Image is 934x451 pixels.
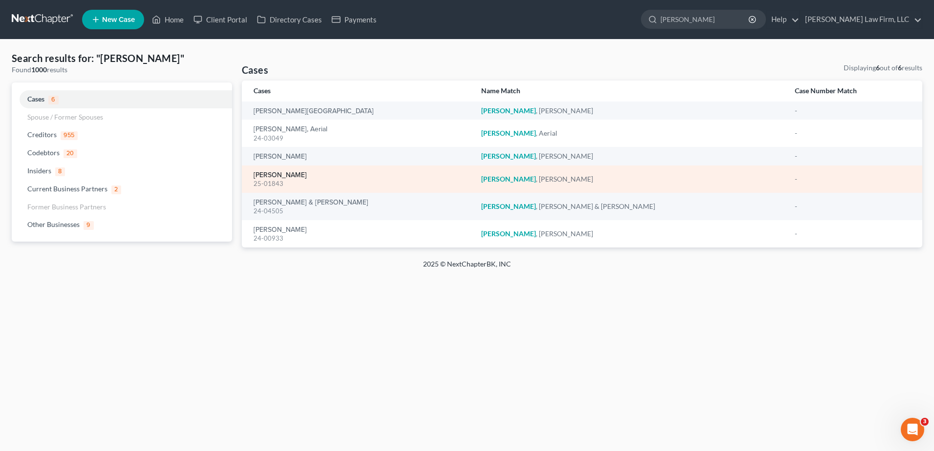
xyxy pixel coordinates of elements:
[481,175,536,183] em: [PERSON_NAME]
[27,166,51,175] span: Insiders
[473,81,787,102] th: Name Match
[921,418,929,426] span: 3
[795,106,911,116] div: -
[55,167,65,176] span: 8
[481,106,536,115] em: [PERSON_NAME]
[12,144,232,162] a: Codebtors20
[254,206,466,216] div: 24-04505
[61,131,78,140] span: 955
[27,95,44,103] span: Cases
[254,179,466,188] div: 25-01843
[12,90,232,108] a: Cases6
[27,113,103,121] span: Spouse / Former Spouses
[481,106,780,116] div: , [PERSON_NAME]
[254,108,374,115] a: [PERSON_NAME][GEOGRAPHIC_DATA]
[12,198,232,216] a: Former Business Partners
[12,51,232,65] h4: Search results for: "[PERSON_NAME]"
[481,129,536,137] em: [PERSON_NAME]
[27,148,60,157] span: Codebtors
[27,184,107,193] span: Current Business Partners
[254,134,466,143] div: 24-03049
[795,174,911,184] div: -
[12,65,232,75] div: Found results
[147,11,189,28] a: Home
[481,128,780,138] div: , Aerial
[12,126,232,144] a: Creditors955
[189,11,252,28] a: Client Portal
[795,151,911,161] div: -
[481,229,780,239] div: , [PERSON_NAME]
[242,63,268,77] h4: Cases
[327,11,382,28] a: Payments
[795,128,911,138] div: -
[254,126,327,133] a: [PERSON_NAME], Aerial
[12,108,232,126] a: Spouse / Former Spouses
[64,149,77,158] span: 20
[27,203,106,211] span: Former Business Partners
[48,96,59,104] span: 6
[12,216,232,234] a: Other Businesses9
[27,130,57,139] span: Creditors
[898,63,902,72] strong: 6
[252,11,327,28] a: Directory Cases
[27,220,80,228] span: Other Businesses
[12,180,232,198] a: Current Business Partners2
[481,151,780,161] div: , [PERSON_NAME]
[102,16,135,23] span: New Case
[795,202,911,211] div: -
[254,199,368,206] a: [PERSON_NAME] & [PERSON_NAME]
[242,81,473,102] th: Cases
[254,172,307,179] a: [PERSON_NAME]
[660,10,750,28] input: Search by name...
[189,259,745,277] div: 2025 © NextChapterBK, INC
[254,234,466,243] div: 24-00933
[766,11,799,28] a: Help
[481,229,536,238] em: [PERSON_NAME]
[111,185,121,194] span: 2
[481,152,536,160] em: [PERSON_NAME]
[84,221,94,230] span: 9
[795,229,911,239] div: -
[876,63,880,72] strong: 6
[12,162,232,180] a: Insiders8
[844,63,922,73] div: Displaying out of results
[800,11,922,28] a: [PERSON_NAME] Law Firm, LLC
[31,65,47,74] strong: 1000
[901,418,924,441] iframe: Intercom live chat
[481,202,780,211] div: , [PERSON_NAME] & [PERSON_NAME]
[787,81,922,102] th: Case Number Match
[254,226,307,233] a: [PERSON_NAME]
[481,202,536,210] em: [PERSON_NAME]
[254,153,307,160] a: [PERSON_NAME]
[481,174,780,184] div: , [PERSON_NAME]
